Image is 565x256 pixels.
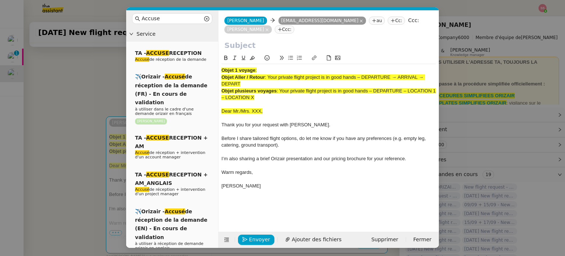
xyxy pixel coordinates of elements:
[146,135,169,141] em: ACCUSE
[135,187,205,196] span: de réception + intervention d'un project manager
[165,74,185,80] em: Accusé
[221,108,263,114] span: Dear Mr./Mrs. XXX,
[221,136,427,148] span: Before I share tailored flight options, do let me know if you have any preferences (e.g. empty le...
[135,57,149,62] em: Accusé
[135,50,202,56] span: TA - RECEPTION
[135,172,208,186] span: TA - RECEPTION + AM_ANGLAIS
[227,18,264,23] span: [PERSON_NAME]
[238,235,274,245] button: Envoyer
[281,235,346,245] button: Ajouter des fichiers
[371,235,398,244] span: Supprimer
[136,30,215,38] span: Service
[224,25,272,34] nz-tag: [PERSON_NAME]
[221,122,330,127] span: Thank you for your request with [PERSON_NAME].
[221,74,425,87] span: : Your private flight project is in good hands – DEPARTURE → ARRIVAL → DEPART
[255,67,257,73] span: :
[221,74,265,80] strong: Objet Aller / Retour
[146,50,169,56] em: ACCUSE
[135,118,167,125] nz-tag: [PERSON_NAME]
[221,183,261,189] span: [PERSON_NAME]
[409,235,436,245] button: Fermer
[126,27,218,41] div: Service
[135,74,207,105] span: ✈️Orizair - de réception de la demande (FR) - En cours de validation
[278,17,366,25] nz-tag: [EMAIL_ADDRESS][DOMAIN_NAME]
[146,172,169,178] em: ACCUSE
[413,235,431,244] span: Fermer
[135,241,203,250] span: à utiliser à réception de demande orizair en anglais
[135,107,193,116] span: à utiliser dans le cadre d'une demande orizair en français
[135,208,207,240] span: ✈️Orizair - de réception de la demande (EN) - En cours de validation
[221,67,255,73] strong: Objet 1 voyage
[165,208,185,214] em: Accusé
[408,17,419,23] label: Ccc:
[249,235,270,244] span: Envoyer
[135,187,149,192] em: Accusé
[221,169,253,175] span: Warm regards,
[142,14,203,23] input: Templates
[275,25,295,34] nz-tag: Ccc:
[221,156,406,161] span: I’m also sharing a brief Orizair presentation and our pricing brochure for your reference.
[221,88,437,100] span: : Your private flight project is in good hands – DEPARTURE – LOCATION 1 – LOCATION X
[221,88,277,94] strong: Objet plusieurs voyages
[369,17,385,25] nz-tag: au
[224,40,433,51] input: Subject
[135,57,206,62] span: de réception de la demande
[135,150,205,159] span: de réception + intervention d'un account manager
[367,235,402,245] button: Supprimer
[135,135,208,149] span: TA - RECEPTION + AM
[388,17,405,25] nz-tag: Cc:
[135,150,149,155] em: Accusé
[292,235,341,244] span: Ajouter des fichiers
